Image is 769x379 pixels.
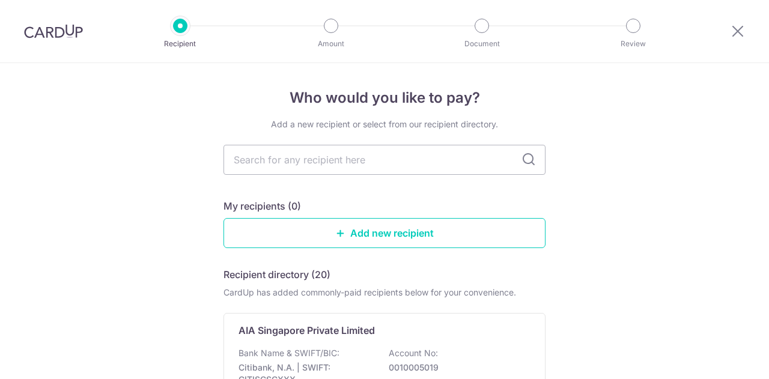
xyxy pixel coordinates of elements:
a: Add new recipient [223,218,546,248]
h4: Who would you like to pay? [223,87,546,109]
p: Recipient [136,38,225,50]
div: Add a new recipient or select from our recipient directory. [223,118,546,130]
p: Account No: [389,347,438,359]
p: Amount [287,38,375,50]
input: Search for any recipient here [223,145,546,175]
img: CardUp [24,24,83,38]
div: CardUp has added commonly-paid recipients below for your convenience. [223,287,546,299]
p: Document [437,38,526,50]
p: Review [589,38,678,50]
p: 0010005019 [389,362,523,374]
p: Bank Name & SWIFT/BIC: [239,347,339,359]
h5: My recipients (0) [223,199,301,213]
p: AIA Singapore Private Limited [239,323,375,338]
iframe: Opens a widget where you can find more information [692,343,757,373]
h5: Recipient directory (20) [223,267,330,282]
